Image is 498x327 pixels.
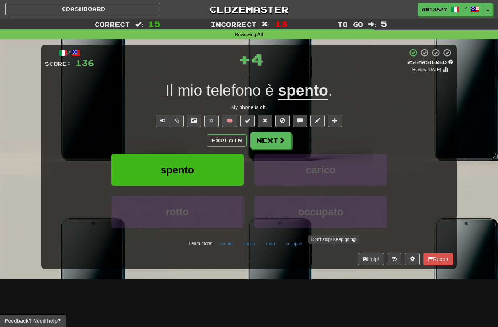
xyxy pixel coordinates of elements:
[258,115,272,127] button: Reset to 0% Mastered (alt+r)
[308,235,359,244] div: Don't stop! Keep going!
[170,115,184,127] button: ½
[178,82,202,99] span: mio
[215,238,237,249] button: spento
[423,253,453,265] button: Report
[211,20,257,28] span: Incorrect
[5,3,160,15] a: Dashboard
[254,154,387,186] button: carico
[293,115,307,127] button: Discuss sentence (alt+u)
[240,115,255,127] button: Set this sentence to 100% Mastered (alt+m)
[187,115,201,127] button: Show image (alt+x)
[238,48,251,70] span: +
[171,3,326,16] a: Clozemaster
[206,82,261,99] span: telefono
[148,19,160,28] span: 15
[204,115,219,127] button: Favorite sentence (alt+f)
[412,67,441,72] small: Review: [DATE]
[94,20,130,28] span: Correct
[282,238,308,249] button: occupato
[111,154,244,186] button: spento
[75,58,94,67] span: 136
[358,253,384,265] button: Help!
[310,115,325,127] button: Edit sentence (alt+d)
[306,164,336,176] span: carico
[407,59,418,65] span: 25 %
[407,59,453,66] div: Mastered
[250,132,291,149] button: Next
[189,241,213,246] small: Learn more:
[298,206,343,218] span: occupato
[135,21,143,27] span: :
[45,48,94,57] div: /
[275,19,287,28] span: 13
[338,20,363,28] span: To go
[328,115,342,127] button: Add to collection (alt+a)
[275,115,290,127] button: Ignore sentence (alt+i)
[257,32,263,37] strong: All
[418,3,483,16] a: ami3637 /
[368,21,376,27] span: :
[5,317,61,324] span: Open feedback widget
[278,82,328,100] u: spento
[251,50,264,68] span: 4
[45,61,71,67] span: Score:
[207,134,247,147] button: Explain
[265,82,273,99] span: è
[381,19,387,28] span: 5
[166,206,189,218] span: rotto
[156,115,170,127] button: Play sentence audio (ctl+space)
[111,196,244,228] button: rotto
[262,21,270,27] span: :
[166,82,173,99] span: Il
[240,238,259,249] button: carico
[160,164,194,176] span: spento
[222,115,237,127] button: 🧠
[45,104,453,111] div: My phone is off.
[262,238,279,249] button: rotto
[254,196,387,228] button: occupato
[328,82,332,99] span: .
[463,6,467,11] span: /
[422,6,447,13] span: ami3637
[154,115,184,127] div: Text-to-speech controls
[388,253,401,265] button: Round history (alt+y)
